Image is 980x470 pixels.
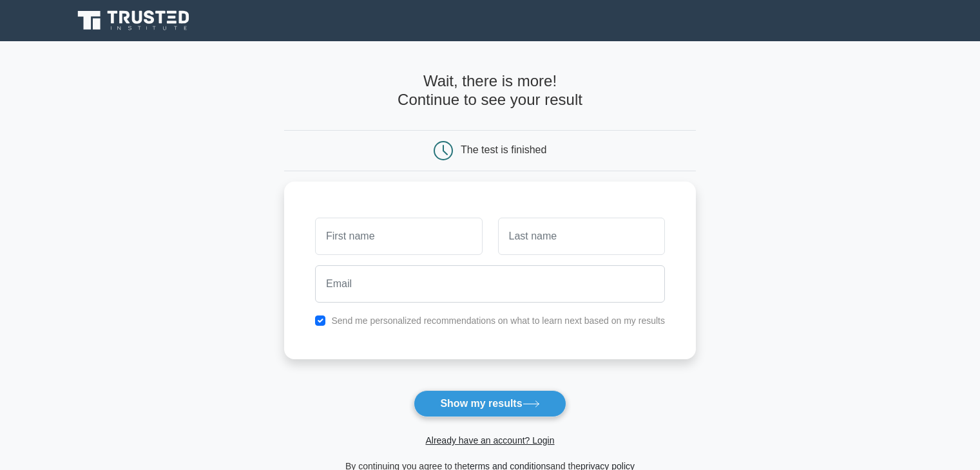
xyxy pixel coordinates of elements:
[425,435,554,446] a: Already have an account? Login
[461,144,546,155] div: The test is finished
[284,72,696,109] h4: Wait, there is more! Continue to see your result
[498,218,665,255] input: Last name
[414,390,566,417] button: Show my results
[331,315,665,326] label: Send me personalized recommendations on what to learn next based on my results
[315,218,482,255] input: First name
[315,265,665,303] input: Email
